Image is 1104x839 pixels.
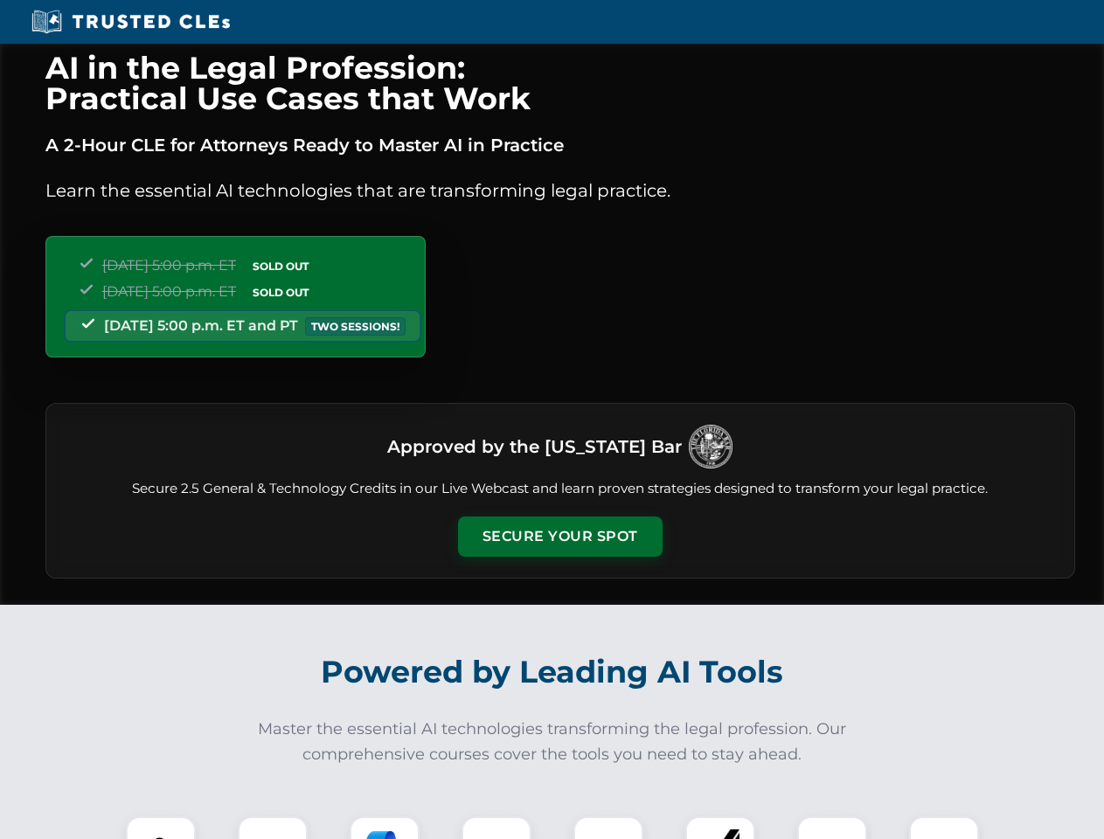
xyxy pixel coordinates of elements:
p: A 2-Hour CLE for Attorneys Ready to Master AI in Practice [45,131,1075,159]
p: Learn the essential AI technologies that are transforming legal practice. [45,177,1075,205]
span: [DATE] 5:00 p.m. ET [102,257,236,274]
span: SOLD OUT [246,283,315,302]
h2: Powered by Leading AI Tools [68,641,1037,703]
span: SOLD OUT [246,257,315,275]
span: [DATE] 5:00 p.m. ET [102,283,236,300]
h1: AI in the Legal Profession: Practical Use Cases that Work [45,52,1075,114]
h3: Approved by the [US_STATE] Bar [387,431,682,462]
button: Secure Your Spot [458,517,663,557]
img: Trusted CLEs [26,9,235,35]
p: Secure 2.5 General & Technology Credits in our Live Webcast and learn proven strategies designed ... [67,479,1053,499]
p: Master the essential AI technologies transforming the legal profession. Our comprehensive courses... [246,717,858,767]
img: Logo [689,425,733,468]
